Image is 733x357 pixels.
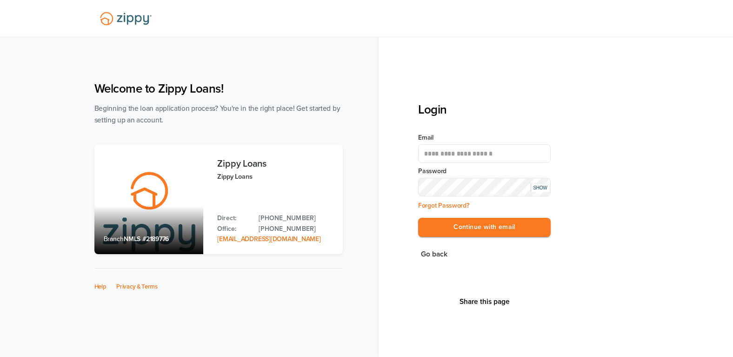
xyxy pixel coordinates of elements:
[94,81,343,96] h1: Welcome to Zippy Loans!
[217,213,249,223] p: Direct:
[217,171,333,182] p: Zippy Loans
[259,224,333,234] a: Office Phone: 512-975-2947
[418,248,450,261] button: Go back
[259,213,333,223] a: Direct Phone: 512-975-2947
[94,8,157,29] img: Lender Logo
[104,235,124,243] span: Branch
[116,283,158,290] a: Privacy & Terms
[124,235,169,243] span: NMLS #2189776
[418,102,551,117] h3: Login
[531,184,549,192] div: SHOW
[457,297,513,306] button: Share This Page
[418,133,551,142] label: Email
[94,283,107,290] a: Help
[418,167,551,176] label: Password
[418,144,551,163] input: Email Address
[217,235,320,243] a: Email Address: zippyguide@zippymh.com
[217,224,249,234] p: Office:
[418,202,469,209] a: Forgot Password?
[94,104,340,124] span: Beginning the loan application process? You're in the right place! Get started by setting up an a...
[418,178,551,196] input: Input Password
[217,159,333,169] h3: Zippy Loans
[418,218,551,237] button: Continue with email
